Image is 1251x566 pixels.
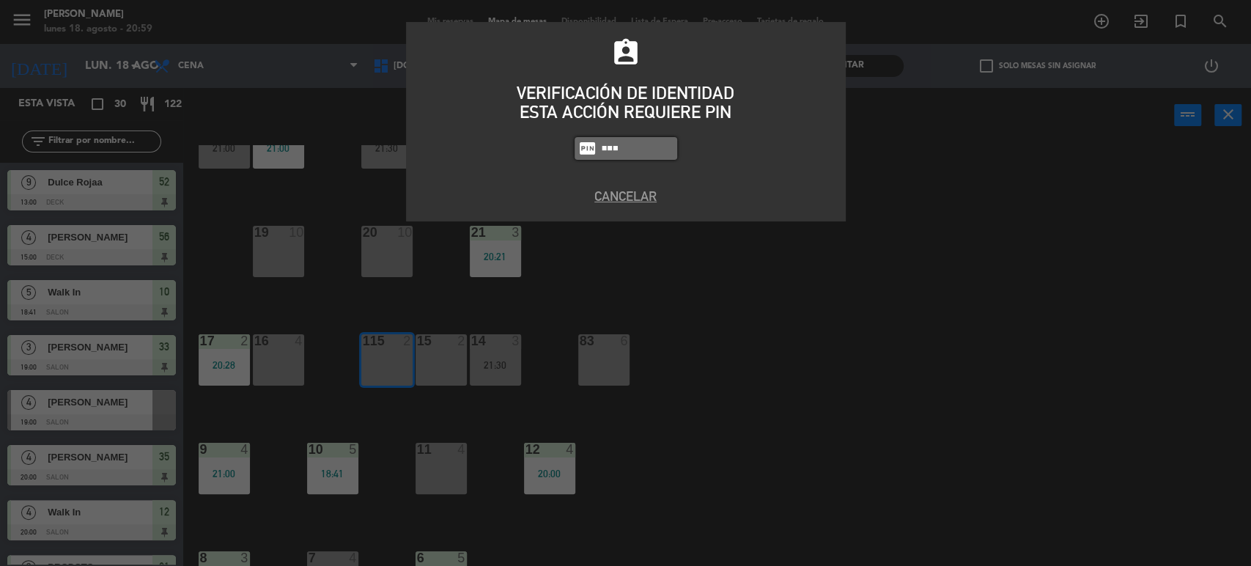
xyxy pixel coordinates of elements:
[417,186,835,206] button: Cancelar
[610,37,641,68] i: assignment_ind
[417,103,835,122] div: ESTA ACCIÓN REQUIERE PIN
[578,139,597,158] i: fiber_pin
[417,84,835,103] div: VERIFICACIÓN DE IDENTIDAD
[600,140,674,157] input: 1234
